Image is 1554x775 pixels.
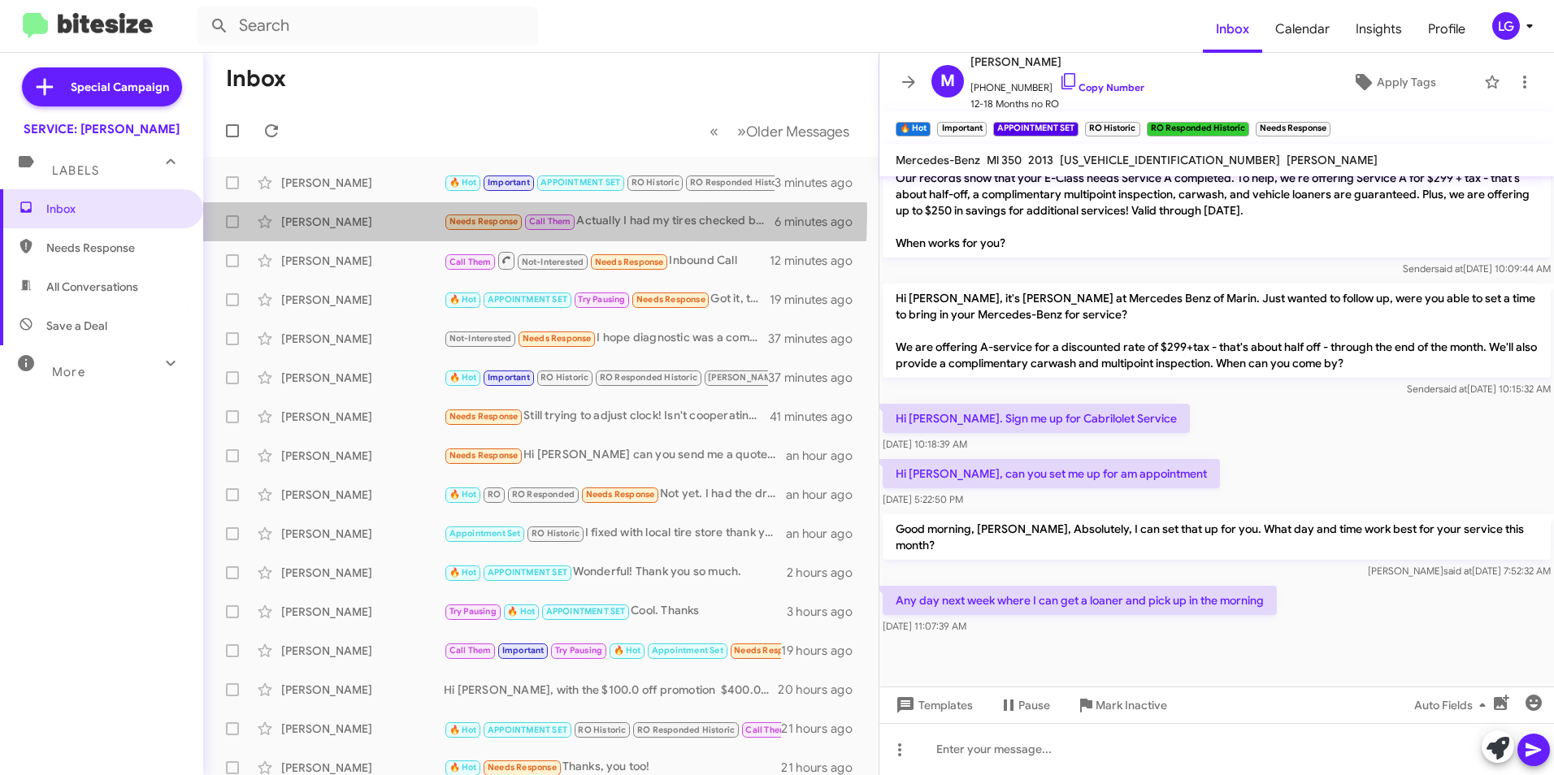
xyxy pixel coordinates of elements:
[1085,122,1139,136] small: RO Historic
[444,368,768,387] div: 100%
[281,370,444,386] div: [PERSON_NAME]
[449,489,477,500] span: 🔥 Hot
[883,284,1551,378] p: Hi [PERSON_NAME], it's [PERSON_NAME] at Mercedes Benz of Marin. Just wanted to follow up, were yo...
[1311,67,1476,97] button: Apply Tags
[614,645,641,656] span: 🔥 Hot
[488,177,530,188] span: Important
[449,528,521,539] span: Appointment Set
[1368,565,1551,577] span: [PERSON_NAME] [DATE] 7:52:32 AM
[883,586,1277,615] p: Any day next week where I can get a loaner and pick up in the morning
[787,565,866,581] div: 2 hours ago
[986,691,1063,720] button: Pause
[52,365,85,379] span: More
[787,604,866,620] div: 3 hours ago
[896,153,980,167] span: Mercedes-Benz
[281,448,444,464] div: [PERSON_NAME]
[1028,153,1053,167] span: 2013
[281,331,444,347] div: [PERSON_NAME]
[488,489,501,500] span: RO
[1407,383,1551,395] span: Sender [DATE] 10:15:32 AM
[734,645,803,656] span: Needs Response
[1343,6,1415,53] a: Insights
[555,645,602,656] span: Try Pausing
[600,372,697,383] span: RO Responded Historic
[786,526,866,542] div: an hour ago
[449,372,477,383] span: 🔥 Hot
[449,177,477,188] span: 🔥 Hot
[737,121,746,141] span: »
[71,79,169,95] span: Special Campaign
[449,725,477,735] span: 🔥 Hot
[449,257,492,267] span: Call Them
[488,725,567,735] span: APPOINTMENT SET
[940,68,955,94] span: M
[1262,6,1343,53] a: Calendar
[507,606,535,617] span: 🔥 Hot
[770,253,866,269] div: 12 minutes ago
[281,565,444,581] div: [PERSON_NAME]
[444,682,778,698] div: Hi [PERSON_NAME], with the $100.0 off promotion $400.00~
[444,446,786,465] div: Hi [PERSON_NAME] can you send me a quote for the tires with the 25% off
[970,52,1144,71] span: [PERSON_NAME]
[444,602,787,621] div: Cool. Thanks
[690,177,788,188] span: RO Responded Historic
[444,329,768,348] div: I hope diagnostic was a complete diagnostic
[1096,691,1167,720] span: Mark Inactive
[987,153,1022,167] span: Ml 350
[1435,262,1463,275] span: said at
[745,725,788,735] span: Call Them
[883,459,1220,488] p: Hi [PERSON_NAME], can you set me up for am appointment
[937,122,986,136] small: Important
[595,257,664,267] span: Needs Response
[449,762,477,773] span: 🔥 Hot
[444,718,781,738] div: Inbound Call
[46,279,138,295] span: All Conversations
[1439,383,1467,395] span: said at
[970,71,1144,96] span: [PHONE_NUMBER]
[883,620,966,632] span: [DATE] 11:07:39 AM
[281,214,444,230] div: [PERSON_NAME]
[1478,12,1536,40] button: LG
[46,318,107,334] span: Save a Deal
[546,606,626,617] span: APPOINTMENT SET
[970,96,1144,112] span: 12-18 Months no RO
[786,487,866,503] div: an hour ago
[52,163,99,178] span: Labels
[444,563,787,582] div: Wonderful! Thank you so much.
[632,177,679,188] span: RO Historic
[768,370,866,386] div: 37 minutes ago
[281,292,444,308] div: [PERSON_NAME]
[993,122,1079,136] small: APPOINTMENT SET
[700,115,728,148] button: Previous
[883,131,1551,258] p: Hi [PERSON_NAME] it's [PERSON_NAME], at Mercedes Benz of Marin. Our records show that your E-Clas...
[652,645,723,656] span: Appointment Set
[1203,6,1262,53] a: Inbox
[540,372,588,383] span: RO Historic
[488,567,567,578] span: APPOINTMENT SET
[892,691,973,720] span: Templates
[1377,67,1436,97] span: Apply Tags
[281,526,444,542] div: [PERSON_NAME]
[444,212,775,231] div: Actually I had my tires checked by others. All 4 are practically new. The unnecessary call out fo...
[281,643,444,659] div: [PERSON_NAME]
[770,409,866,425] div: 41 minutes ago
[449,294,477,305] span: 🔥 Hot
[586,489,655,500] span: Needs Response
[281,175,444,191] div: [PERSON_NAME]
[488,294,567,305] span: APPOINTMENT SET
[883,514,1551,560] p: Good morning, [PERSON_NAME], Absolutely, I can set that up for you. What day and time work best f...
[1287,153,1378,167] span: [PERSON_NAME]
[512,489,575,500] span: RO Responded
[1256,122,1330,136] small: Needs Response
[540,177,620,188] span: APPOINTMENT SET
[775,175,866,191] div: 3 minutes ago
[1018,691,1050,720] span: Pause
[488,372,530,383] span: Important
[1401,691,1505,720] button: Auto Fields
[281,487,444,503] div: [PERSON_NAME]
[578,725,626,735] span: RO Historic
[444,407,770,426] div: Still trying to adjust clock! Isn't cooperating. Mentioned [DATE] but it may have been overlooked...
[46,240,184,256] span: Needs Response
[578,294,625,305] span: Try Pausing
